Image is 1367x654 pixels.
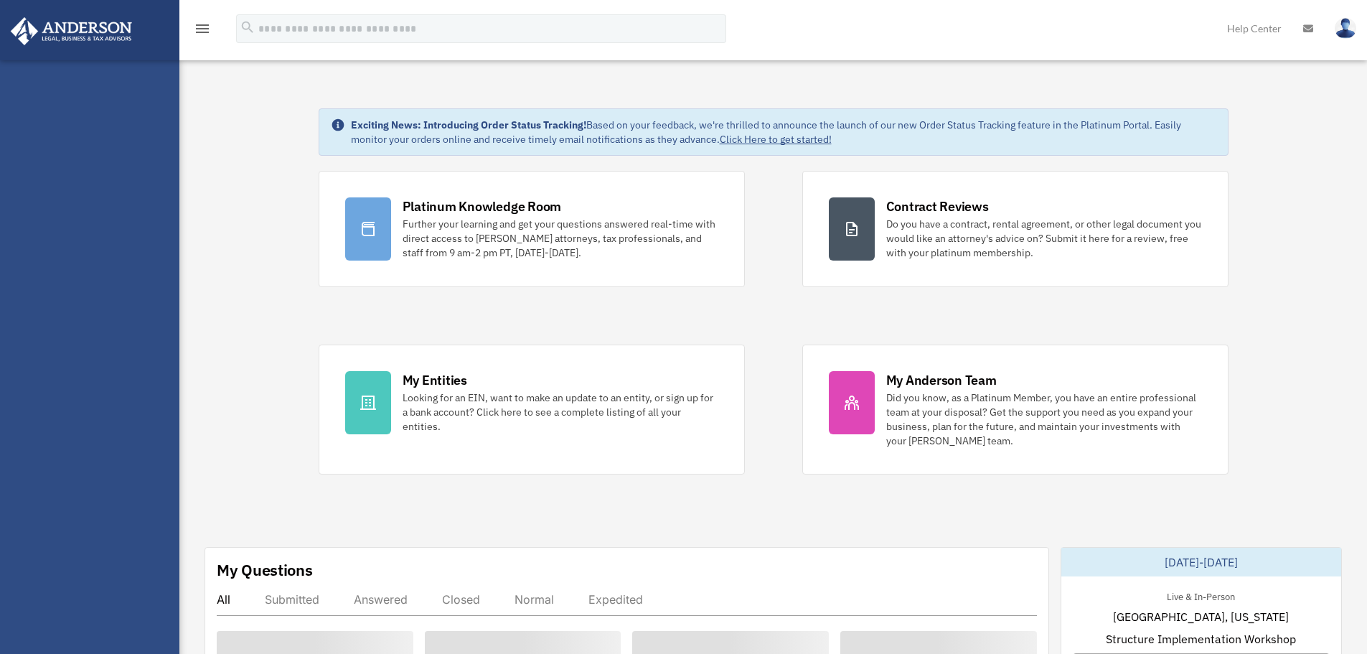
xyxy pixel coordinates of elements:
[194,20,211,37] i: menu
[265,592,319,607] div: Submitted
[886,371,997,389] div: My Anderson Team
[1113,608,1289,625] span: [GEOGRAPHIC_DATA], [US_STATE]
[403,371,467,389] div: My Entities
[1335,18,1356,39] img: User Pic
[886,391,1202,448] div: Did you know, as a Platinum Member, you have an entire professional team at your disposal? Get th...
[217,592,230,607] div: All
[354,592,408,607] div: Answered
[1155,588,1246,603] div: Live & In-Person
[319,171,745,287] a: Platinum Knowledge Room Further your learning and get your questions answered real-time with dire...
[802,171,1229,287] a: Contract Reviews Do you have a contract, rental agreement, or other legal document you would like...
[588,592,643,607] div: Expedited
[217,559,313,581] div: My Questions
[442,592,480,607] div: Closed
[319,345,745,475] a: My Entities Looking for an EIN, want to make an update to an entity, or sign up for a bank accoun...
[886,197,989,215] div: Contract Reviews
[6,17,136,45] img: Anderson Advisors Platinum Portal
[886,217,1202,260] div: Do you have a contract, rental agreement, or other legal document you would like an attorney's ad...
[802,345,1229,475] a: My Anderson Team Did you know, as a Platinum Member, you have an entire professional team at your...
[515,592,554,607] div: Normal
[1106,630,1296,648] span: Structure Implementation Workshop
[240,19,255,35] i: search
[720,133,832,146] a: Click Here to get started!
[194,25,211,37] a: menu
[351,118,1216,146] div: Based on your feedback, we're thrilled to announce the launch of our new Order Status Tracking fe...
[1061,548,1341,576] div: [DATE]-[DATE]
[403,197,562,215] div: Platinum Knowledge Room
[403,391,718,434] div: Looking for an EIN, want to make an update to an entity, or sign up for a bank account? Click her...
[403,217,718,260] div: Further your learning and get your questions answered real-time with direct access to [PERSON_NAM...
[351,118,586,131] strong: Exciting News: Introducing Order Status Tracking!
